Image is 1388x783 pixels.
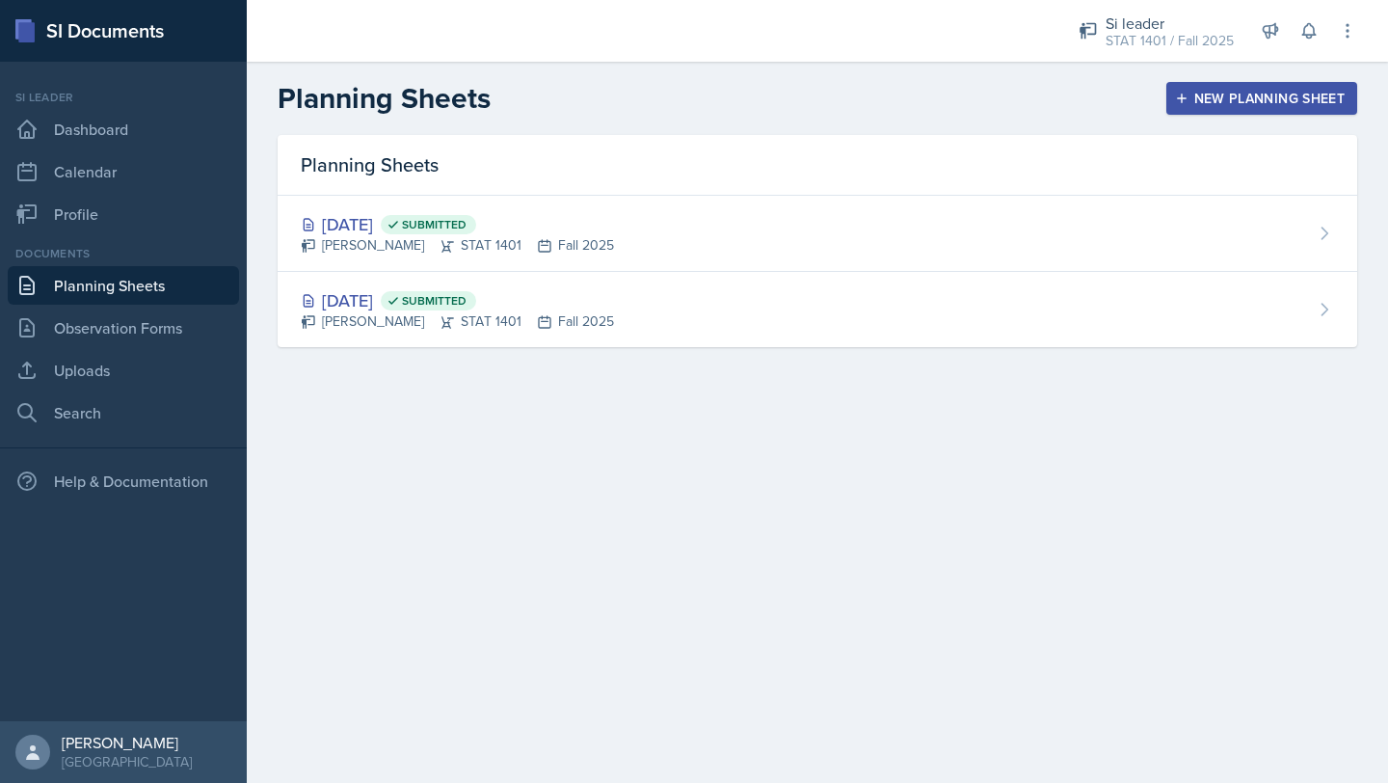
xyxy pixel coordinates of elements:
a: Profile [8,195,239,233]
div: [DATE] [301,287,614,313]
span: Submitted [402,293,467,309]
a: Uploads [8,351,239,390]
div: STAT 1401 / Fall 2025 [1106,31,1234,51]
div: [DATE] [301,211,614,237]
div: [PERSON_NAME] STAT 1401 Fall 2025 [301,235,614,256]
a: Calendar [8,152,239,191]
div: New Planning Sheet [1179,91,1345,106]
a: [DATE] Submitted [PERSON_NAME]STAT 1401Fall 2025 [278,272,1357,347]
div: Documents [8,245,239,262]
a: Search [8,393,239,432]
span: Submitted [402,217,467,232]
div: [GEOGRAPHIC_DATA] [62,752,192,771]
button: New Planning Sheet [1166,82,1357,115]
a: Dashboard [8,110,239,148]
a: Observation Forms [8,309,239,347]
div: Si leader [1106,12,1234,35]
div: Planning Sheets [278,135,1357,196]
a: [DATE] Submitted [PERSON_NAME]STAT 1401Fall 2025 [278,196,1357,272]
h2: Planning Sheets [278,81,491,116]
div: [PERSON_NAME] [62,733,192,752]
a: Planning Sheets [8,266,239,305]
div: Si leader [8,89,239,106]
div: [PERSON_NAME] STAT 1401 Fall 2025 [301,311,614,332]
div: Help & Documentation [8,462,239,500]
